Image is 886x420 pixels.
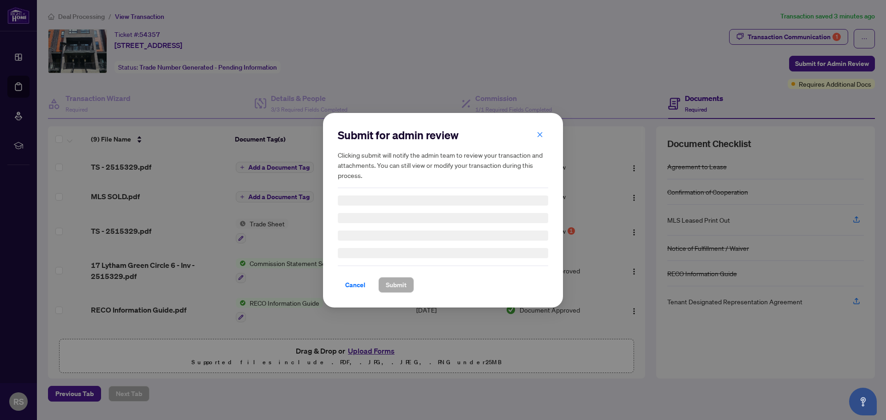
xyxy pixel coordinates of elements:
[338,128,548,142] h2: Submit for admin review
[338,277,373,293] button: Cancel
[345,278,365,292] span: Cancel
[338,150,548,180] h5: Clicking submit will notify the admin team to review your transaction and attachments. You can st...
[378,277,414,293] button: Submit
[537,131,543,137] span: close
[849,388,877,415] button: Open asap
